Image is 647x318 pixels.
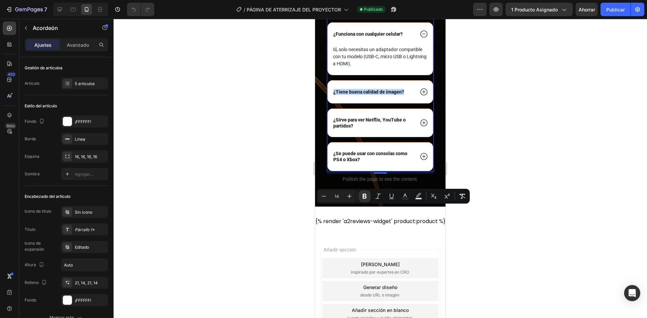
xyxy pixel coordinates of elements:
font: Relleno [25,280,39,285]
font: Fondo [25,297,36,303]
button: Ahorrar [576,3,598,16]
iframe: Área de diseño [315,19,445,318]
div: Abrir Intercom Messenger [624,285,640,301]
font: Luego arrastra y suelta elementos [32,296,97,302]
font: 21, 14, 21, 14 [75,280,98,285]
font: Acordeón [33,25,58,31]
font: ¡FFFFFF! [75,119,91,124]
font: Fondo [25,119,36,124]
button: 7 [3,3,50,16]
font: PÁGINA DE ATERRIZAJE DEL PROYECTOR [247,7,341,12]
button: 1 producto asignado [505,3,573,16]
font: Avanzado [67,42,89,48]
font: Ajustes [34,42,52,48]
font: Editado [75,245,89,250]
font: Icono de expansión [25,241,44,252]
font: Publicar [606,7,625,12]
font: / [244,7,245,12]
font: ¡FFFFFF! [75,298,91,303]
font: Sombra [25,171,40,176]
font: Borde [25,136,36,141]
button: Publicar [600,3,630,16]
font: Ahorrar [579,7,595,12]
font: Sin icono [75,210,92,215]
font: 7 [44,6,47,13]
font: Publicado [364,7,383,12]
div: Editor contextual toolbar [316,189,470,204]
font: Gestión de artículos [25,65,62,70]
font: Párrafo 1* [75,227,95,232]
font: Beta [7,123,14,128]
input: Auto [61,259,108,271]
font: 5 artículos [75,81,95,86]
font: Artículo [25,81,39,86]
font: Título [25,227,35,232]
font: 16, 16, 16, 16 [75,154,97,159]
font: 1 producto asignado [511,7,558,12]
font: Agregar... [75,172,93,177]
font: Esquina [25,154,39,159]
font: 450 [8,72,15,77]
font: Altura [25,262,36,267]
div: Deshacer/Rehacer [127,3,154,16]
font: Línea [75,137,85,142]
font: Estilo del artículo [25,103,57,108]
p: Acordeón [33,24,90,32]
font: Icono de título [25,209,51,214]
font: Encabezado del artículo [25,194,70,199]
